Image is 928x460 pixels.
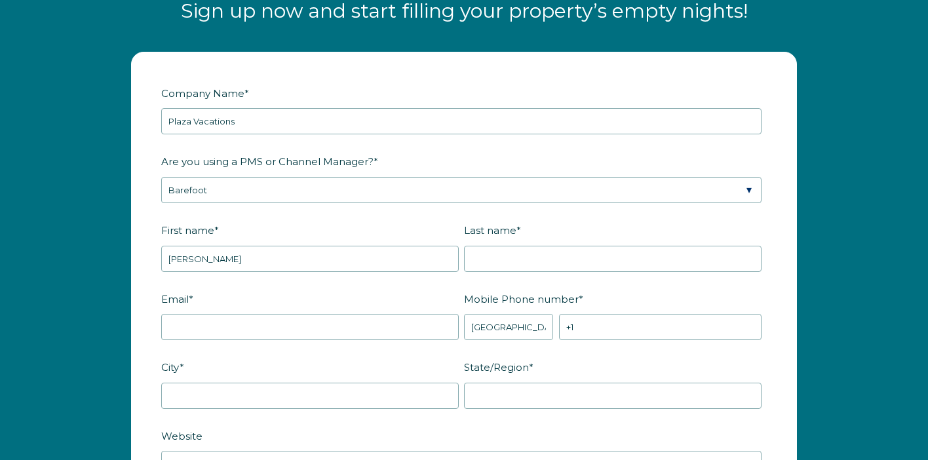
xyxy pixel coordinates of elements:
span: Website [161,426,203,446]
span: Last name [464,220,516,240]
span: State/Region [464,357,529,377]
span: Company Name [161,83,244,104]
span: Email [161,289,189,309]
span: Mobile Phone number [464,289,579,309]
span: City [161,357,180,377]
span: First name [161,220,214,240]
span: Are you using a PMS or Channel Manager? [161,151,374,172]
